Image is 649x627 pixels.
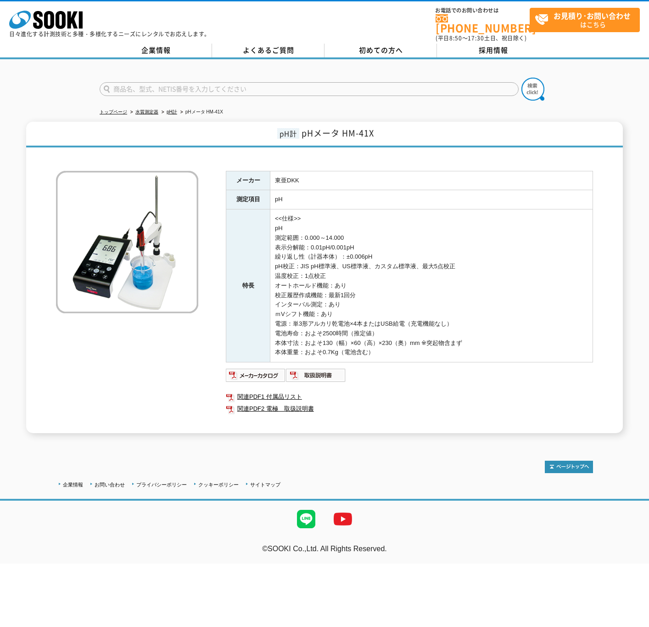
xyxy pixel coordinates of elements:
[530,8,640,32] a: お見積り･お問い合わせはこちら
[270,209,593,362] td: <<仕様>> pH 測定範囲：0.000～14.000 表示分解能：0.01pH/0.001pH 繰り返し性（計器本体）：±0.006pH pH校正：JIS pH標準液、US標準液、カスタム標準...
[535,8,639,31] span: はこちら
[179,107,223,117] li: pHメータ HM-41X
[63,482,83,487] a: 企業情報
[288,501,324,537] img: LINE
[277,128,299,139] span: pH計
[100,82,519,96] input: 商品名、型式、NETIS番号を入力してください
[324,44,437,57] a: 初めての方へ
[554,10,631,21] strong: お見積り･お問い合わせ
[135,109,158,114] a: 水質測定器
[302,127,374,139] span: pHメータ HM-41X
[95,482,125,487] a: お問い合わせ
[9,31,210,37] p: 日々進化する計測技術と多種・多様化するニーズにレンタルでお応えします。
[614,554,649,562] a: テストMail
[226,391,593,403] a: 関連PDF1 付属品リスト
[100,109,127,114] a: トップページ
[270,190,593,209] td: pH
[436,14,530,33] a: [PHONE_NUMBER]
[359,45,403,55] span: 初めての方へ
[226,190,270,209] th: 測定項目
[250,482,280,487] a: サイトマップ
[226,374,286,381] a: メーカーカタログ
[226,171,270,190] th: メーカー
[436,34,526,42] span: (平日 ～ 土日、祝日除く)
[449,34,462,42] span: 8:50
[100,44,212,57] a: 企業情報
[226,403,593,415] a: 関連PDF2 電極 取扱説明書
[270,171,593,190] td: 東亜DKK
[286,374,346,381] a: 取扱説明書
[436,8,530,13] span: お電話でのお問い合わせは
[545,461,593,473] img: トップページへ
[437,44,549,57] a: 採用情報
[167,109,177,114] a: pH計
[226,209,270,362] th: 特長
[136,482,187,487] a: プライバシーポリシー
[286,368,346,383] img: 取扱説明書
[468,34,484,42] span: 17:30
[198,482,239,487] a: クッキーポリシー
[324,501,361,537] img: YouTube
[226,368,286,383] img: メーカーカタログ
[212,44,324,57] a: よくあるご質問
[521,78,544,101] img: btn_search.png
[56,171,198,313] img: pHメータ HM-41X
